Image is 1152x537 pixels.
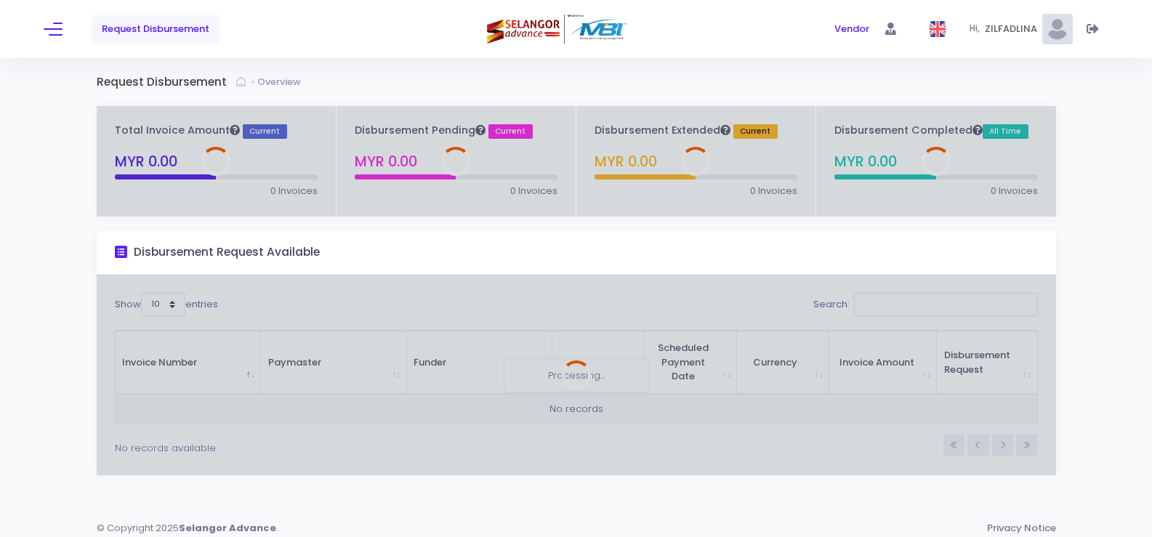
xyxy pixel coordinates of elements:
[97,521,290,536] div: © Copyright 2025 .
[179,521,276,536] strong: Selangor Advance
[985,22,1042,36] span: ZILFADLINA
[970,23,985,36] span: Hi,
[987,521,1056,536] a: Privacy Notice
[834,22,869,36] span: Vendor
[102,22,209,36] span: Request Disbursement
[257,75,305,89] a: Overview
[1042,14,1073,44] img: Pic
[134,246,320,259] h3: Disbursement Request Available
[97,76,236,89] h3: Request Disbursement
[487,15,629,44] img: Logo
[92,15,220,44] a: Request Disbursement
